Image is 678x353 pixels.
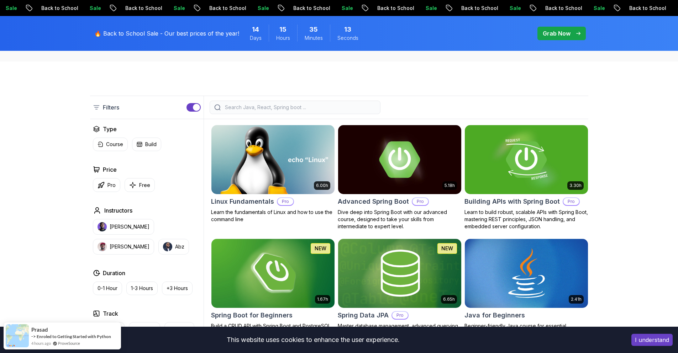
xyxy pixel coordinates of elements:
[464,322,588,337] p: Beginner-friendly Java course for essential programming skills and application development
[164,322,194,336] button: Dev Ops
[344,25,351,34] span: 13 Seconds
[338,209,462,230] p: Dive deep into Spring Boot with our advanced course, designed to take your skills from intermedia...
[31,340,51,346] span: 4 hours ago
[104,206,132,215] h2: Instructors
[315,245,326,252] p: NEW
[106,141,123,148] p: Course
[465,239,588,308] img: Java for Beginners card
[103,165,117,174] h2: Price
[126,282,158,295] button: 1-3 Hours
[310,5,333,12] p: Sale
[224,104,376,111] input: Search Java, React, Spring boot ...
[250,34,262,42] span: Days
[145,141,157,148] p: Build
[94,5,142,12] p: Back to School
[93,138,128,151] button: Course
[103,125,117,133] h2: Type
[94,29,239,38] p: 🔥 Back to School Sale - Our best prices of the year!
[129,322,160,336] button: Back End
[441,245,453,252] p: NEW
[133,325,156,332] p: Back End
[646,5,669,12] p: Sale
[6,324,29,347] img: provesource social proof notification image
[93,282,122,295] button: 0-1 Hour
[464,125,588,230] a: Building APIs with Spring Boot card3.30hBuilding APIs with Spring BootProLearn to build robust, s...
[465,125,588,194] img: Building APIs with Spring Boot card
[464,239,588,337] a: Java for Beginners card2.41hJava for BeginnersBeginner-friendly Java course for essential program...
[98,242,107,251] img: instructor img
[464,310,525,320] h2: Java for Beginners
[178,5,226,12] p: Back to School
[563,198,579,205] p: Pro
[337,34,358,42] span: Seconds
[142,5,165,12] p: Sale
[162,282,193,295] button: +3 Hours
[211,310,293,320] h2: Spring Boot for Beginners
[569,183,582,188] p: 3.30h
[211,239,335,308] img: Spring Boot for Beginners card
[93,178,120,192] button: Pro
[338,125,462,230] a: Advanced Spring Boot card5.18hAdvanced Spring BootProDive deep into Spring Boot with our advanced...
[5,332,621,348] div: This website uses cookies to enhance the user experience.
[132,138,161,151] button: Build
[211,239,335,337] a: Spring Boot for Beginners card1.67hNEWSpring Boot for BeginnersBuild a CRUD API with Spring Boot ...
[571,296,582,302] p: 2.41h
[211,197,274,207] h2: Linux Fundamentals
[169,325,190,332] p: Dev Ops
[93,239,154,255] button: instructor img[PERSON_NAME]
[103,309,118,318] h2: Track
[445,183,455,188] p: 5.18h
[139,182,150,189] p: Free
[252,25,259,34] span: 14 Days
[31,327,48,333] span: Prasad
[93,219,154,235] button: instructor img[PERSON_NAME]
[562,5,585,12] p: Sale
[346,5,394,12] p: Back to School
[58,5,81,12] p: Sale
[309,25,318,34] span: 35 Minutes
[125,178,155,192] button: Free
[208,123,337,196] img: Linux Fundamentals card
[316,183,328,188] p: 6.00h
[443,296,455,302] p: 6.65h
[211,209,335,223] p: Learn the fundamentals of Linux and how to use the command line
[107,182,116,189] p: Pro
[167,285,188,292] p: +3 Hours
[278,198,293,205] p: Pro
[464,209,588,230] p: Learn to build robust, scalable APIs with Spring Boot, mastering REST principles, JSON handling, ...
[175,243,184,250] p: Abz
[158,239,189,255] button: instructor imgAbz
[338,239,461,308] img: Spring Data JPA card
[31,333,36,339] span: ->
[464,197,560,207] h2: Building APIs with Spring Boot
[276,34,290,42] span: Hours
[37,334,111,339] a: Enroled to Getting Started with Python
[338,310,389,320] h2: Spring Data JPA
[58,340,80,346] a: ProveSource
[598,5,646,12] p: Back to School
[543,29,571,38] p: Grab Now
[110,223,149,230] p: [PERSON_NAME]
[392,312,408,319] p: Pro
[98,285,117,292] p: 0-1 Hour
[631,334,673,346] button: Accept cookies
[412,198,428,205] p: Pro
[262,5,310,12] p: Back to School
[226,5,249,12] p: Sale
[131,285,153,292] p: 1-3 Hours
[103,269,125,277] h2: Duration
[478,5,501,12] p: Sale
[338,322,462,337] p: Master database management, advanced querying, and expert data handling with ease
[103,103,119,112] p: Filters
[394,5,417,12] p: Sale
[514,5,562,12] p: Back to School
[163,242,172,251] img: instructor img
[317,296,328,302] p: 1.67h
[211,322,335,337] p: Build a CRUD API with Spring Boot and PostgreSQL database using Spring Data JPA and Spring AI
[279,25,287,34] span: 15 Hours
[211,125,335,223] a: Linux Fundamentals card6.00hLinux FundamentalsProLearn the fundamentals of Linux and how to use t...
[98,222,107,231] img: instructor img
[338,239,462,337] a: Spring Data JPA card6.65hNEWSpring Data JPAProMaster database management, advanced querying, and ...
[305,34,323,42] span: Minutes
[338,125,461,194] img: Advanced Spring Boot card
